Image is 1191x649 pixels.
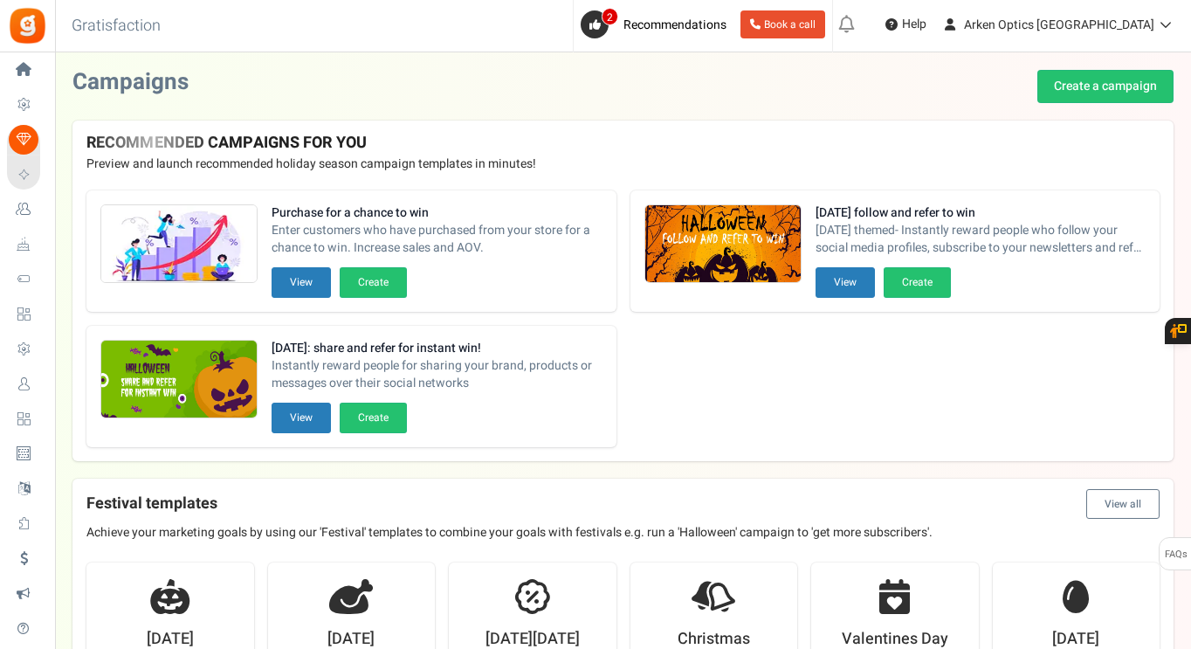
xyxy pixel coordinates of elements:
[272,267,331,298] button: View
[964,16,1154,34] span: Arken Optics [GEOGRAPHIC_DATA]
[878,10,933,38] a: Help
[272,204,602,222] strong: Purchase for a chance to win
[602,8,618,25] span: 2
[740,10,825,38] a: Book a call
[8,6,47,45] img: Gratisfaction
[101,341,257,419] img: Recommended Campaigns
[86,155,1160,173] p: Preview and launch recommended holiday season campaign templates in minutes!
[1086,489,1160,519] button: View all
[340,267,407,298] button: Create
[272,340,602,357] strong: [DATE]: share and refer for instant win!
[272,357,602,392] span: Instantly reward people for sharing your brand, products or messages over their social networks
[623,16,726,34] span: Recommendations
[1164,538,1188,571] span: FAQs
[898,16,926,33] span: Help
[884,267,951,298] button: Create
[816,267,875,298] button: View
[581,10,733,38] a: 2 Recommendations
[272,403,331,433] button: View
[1037,70,1174,103] a: Create a campaign
[340,403,407,433] button: Create
[86,524,1160,542] p: Achieve your marketing goals by using our 'Festival' templates to combine your goals with festiva...
[816,204,1146,222] strong: [DATE] follow and refer to win
[645,205,801,284] img: Recommended Campaigns
[272,222,602,257] span: Enter customers who have purchased from your store for a chance to win. Increase sales and AOV.
[86,135,1160,152] h4: RECOMMENDED CAMPAIGNS FOR YOU
[52,9,180,44] h3: Gratisfaction
[86,489,1160,519] h4: Festival templates
[101,205,257,284] img: Recommended Campaigns
[816,222,1146,257] span: [DATE] themed- Instantly reward people who follow your social media profiles, subscribe to your n...
[72,70,189,95] h2: Campaigns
